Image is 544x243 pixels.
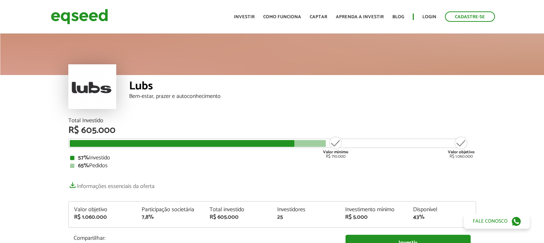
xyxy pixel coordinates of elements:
[336,15,384,19] a: Aprenda a investir
[142,214,199,220] div: 7,8%
[445,11,495,22] a: Cadastre-se
[68,179,155,189] a: Informações essenciais da oferta
[129,94,476,99] div: Bem-estar, prazer e autoconhecimento
[234,15,255,19] a: Investir
[464,214,530,229] a: Fale conosco
[323,149,348,155] strong: Valor mínimo
[277,214,334,220] div: 25
[413,207,470,213] div: Disponível
[74,207,131,213] div: Valor objetivo
[422,15,436,19] a: Login
[210,207,267,213] div: Total investido
[74,235,335,242] p: Compartilhar:
[68,126,476,135] div: R$ 605.000
[345,214,402,220] div: R$ 5.000
[142,207,199,213] div: Participação societária
[345,207,402,213] div: Investimento mínimo
[448,136,475,159] div: R$ 1.060.000
[263,15,301,19] a: Como funciona
[129,80,476,94] div: Lubs
[310,15,327,19] a: Captar
[74,214,131,220] div: R$ 1.060.000
[51,7,108,26] img: EqSeed
[392,15,404,19] a: Blog
[448,149,475,155] strong: Valor objetivo
[210,214,267,220] div: R$ 605.000
[70,163,474,169] div: Pedidos
[277,207,334,213] div: Investidores
[78,161,89,170] strong: 65%
[68,118,476,124] div: Total Investido
[70,155,474,161] div: Investido
[322,136,349,159] div: R$ 710.000
[78,153,89,163] strong: 57%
